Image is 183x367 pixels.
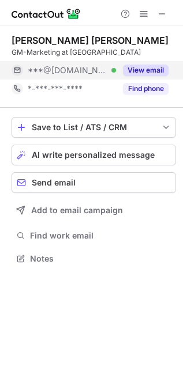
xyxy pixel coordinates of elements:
button: Reveal Button [123,65,169,76]
span: Send email [32,178,76,187]
button: Find work email [12,228,176,244]
span: ***@[DOMAIN_NAME] [28,65,107,75]
button: Reveal Button [123,83,169,94]
button: Notes [12,251,176,267]
span: Find work email [30,230,171,241]
div: Save to List / ATS / CRM [32,123,156,132]
div: GM-Marketing at [GEOGRAPHIC_DATA] [12,47,176,58]
img: ContactOut v5.3.10 [12,7,81,21]
button: Send email [12,172,176,193]
button: save-profile-one-click [12,117,176,138]
button: AI write personalized message [12,145,176,165]
span: AI write personalized message [32,150,155,160]
button: Add to email campaign [12,200,176,221]
div: [PERSON_NAME] [PERSON_NAME] [12,35,169,46]
span: Add to email campaign [31,206,123,215]
span: Notes [30,254,171,264]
